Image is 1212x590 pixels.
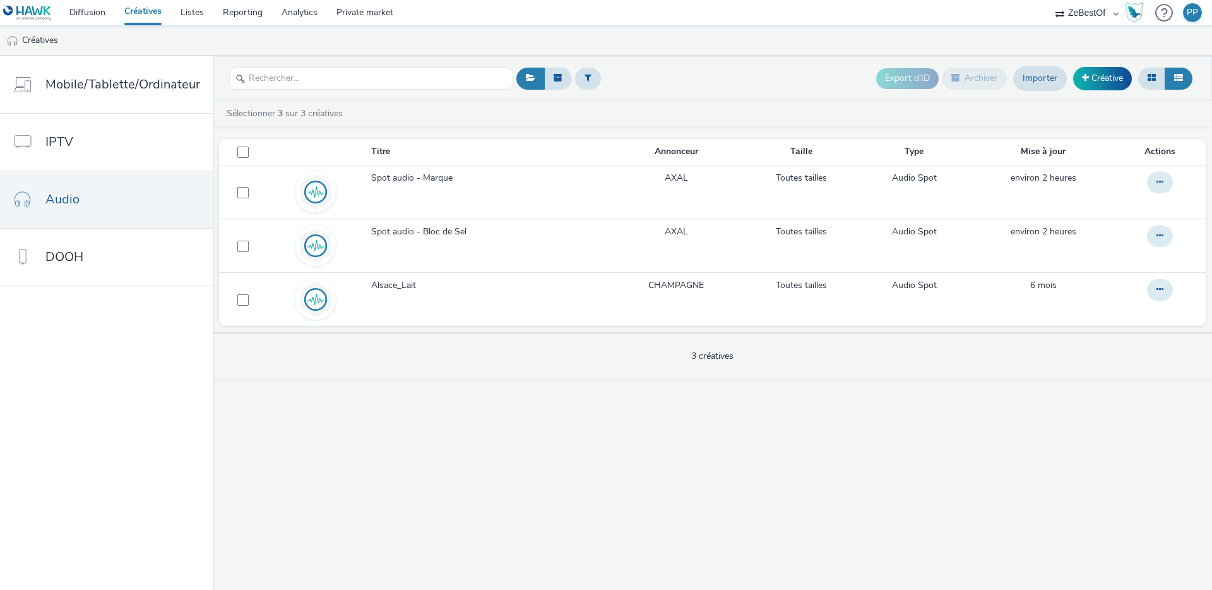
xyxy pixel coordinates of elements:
[665,226,688,238] a: AXAL
[371,226,610,244] a: Spot audio - Bloc de Sel
[45,133,73,151] span: IPTV
[892,172,937,184] a: Audio Spot
[6,35,19,47] img: audio
[1120,139,1206,165] th: Actions
[776,279,827,292] a: Toutes tailles
[1125,3,1149,23] a: Hawk Academy
[371,279,421,292] span: Alsace_Lait
[691,350,734,362] span: 3 créatives
[3,5,52,21] img: undefined Logo
[648,279,704,292] a: CHAMPAGNE
[1187,3,1198,22] div: PP
[297,281,334,318] img: audio.svg
[611,139,741,165] th: Annonceur
[45,75,200,93] span: Mobile/Tablette/Ordinateur
[876,68,939,88] button: Export d'ID
[45,190,80,208] span: Audio
[297,174,334,210] img: audio.svg
[1125,3,1144,23] img: Hawk Academy
[225,107,348,119] a: Sélectionner sur 3 créatives
[741,139,861,165] th: Taille
[1011,172,1076,184] a: 19 septembre 2025, 10:26
[967,139,1120,165] th: Mise à jour
[1011,226,1076,238] span: environ 2 heures
[1013,66,1067,90] a: Importer
[892,226,937,238] a: Audio Spot
[1138,68,1165,89] button: Grille
[371,172,610,191] a: Spot audio - Marque
[370,139,611,165] th: Titre
[371,226,472,238] span: Spot audio - Bloc de Sel
[229,68,513,90] input: Rechercher...
[776,172,827,184] a: Toutes tailles
[278,107,283,119] strong: 3
[297,227,334,264] img: audio.svg
[776,226,827,238] a: Toutes tailles
[371,172,458,184] span: Spot audio - Marque
[665,172,688,184] a: AXAL
[892,279,937,292] a: Audio Spot
[861,139,967,165] th: Type
[371,279,610,298] a: Alsace_Lait
[1073,67,1132,90] a: Créative
[45,248,83,266] span: DOOH
[1030,279,1057,292] a: 31 mars 2025, 15:55
[1011,172,1076,184] span: environ 2 heures
[1011,226,1076,238] a: 19 septembre 2025, 10:26
[942,68,1007,89] button: Archiver
[1165,68,1192,89] button: Liste
[1030,279,1057,291] span: 6 mois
